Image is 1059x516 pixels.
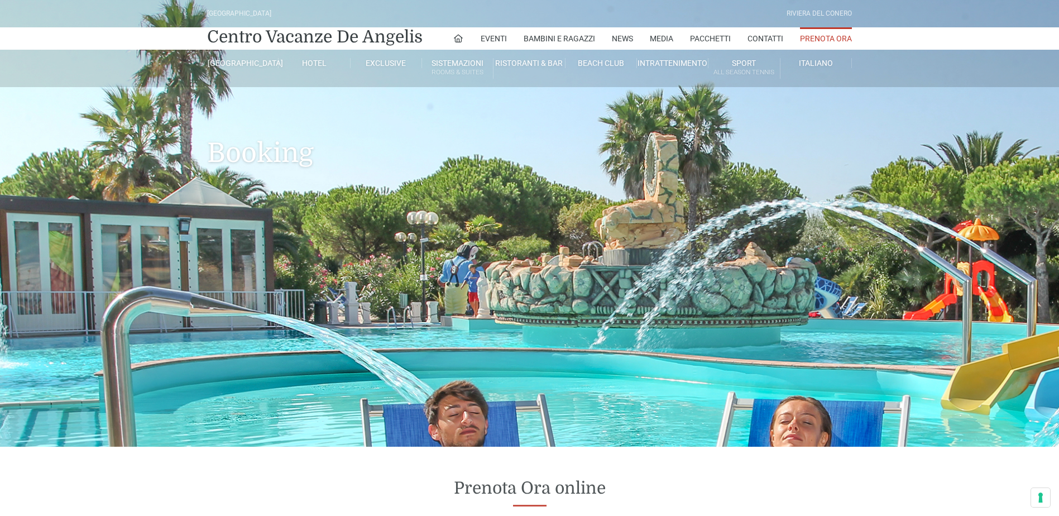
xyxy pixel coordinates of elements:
a: SportAll Season Tennis [708,58,780,79]
a: Italiano [780,58,852,68]
a: Eventi [481,27,507,50]
a: [GEOGRAPHIC_DATA] [207,58,279,68]
a: Centro Vacanze De Angelis [207,26,423,48]
small: All Season Tennis [708,67,779,78]
button: Le tue preferenze relative al consenso per le tecnologie di tracciamento [1031,488,1050,507]
a: Intrattenimento [637,58,708,68]
a: Ristoranti & Bar [493,58,565,68]
a: Exclusive [351,58,422,68]
a: Beach Club [566,58,637,68]
a: Bambini e Ragazzi [524,27,595,50]
a: Prenota Ora [800,27,852,50]
div: Riviera Del Conero [787,8,852,19]
h1: Booking [207,87,852,185]
a: News [612,27,633,50]
a: Media [650,27,673,50]
small: Rooms & Suites [422,67,493,78]
a: Hotel [279,58,350,68]
span: Italiano [799,59,833,68]
h2: Prenota Ora online [207,478,852,498]
div: [GEOGRAPHIC_DATA] [207,8,271,19]
a: Pacchetti [690,27,731,50]
a: Contatti [747,27,783,50]
a: SistemazioniRooms & Suites [422,58,493,79]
